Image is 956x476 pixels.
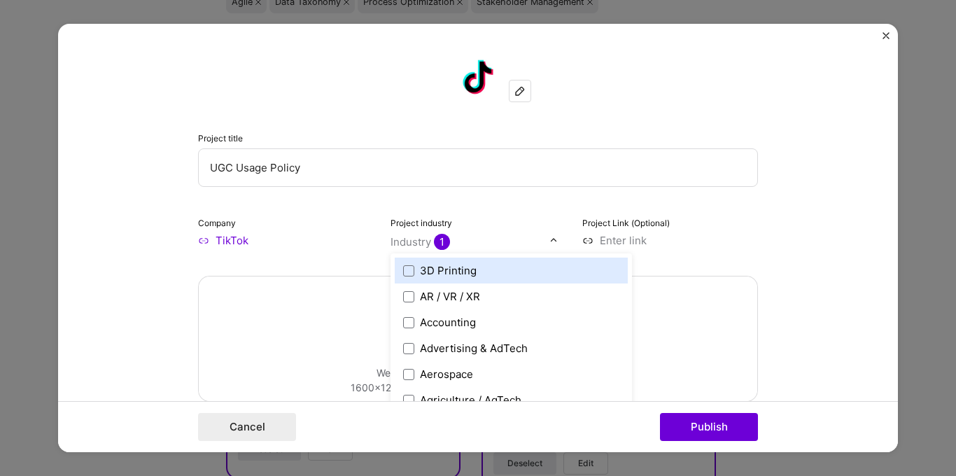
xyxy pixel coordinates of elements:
[198,133,243,143] label: Project title
[391,218,452,228] label: Project industry
[420,289,480,304] div: AR / VR / XR
[351,365,605,380] div: We recommend uploading at least 4 images.
[883,32,890,47] button: Close
[549,237,558,245] img: drop icon
[198,218,236,228] label: Company
[351,380,605,395] div: 1600x1200px or higher recommended. Max 5MB each.
[198,233,374,248] input: Enter name or website
[434,234,450,250] span: 1
[660,413,758,441] button: Publish
[453,52,503,102] img: Company logo
[420,315,476,330] div: Accounting
[420,341,528,356] div: Advertising & AdTech
[198,148,758,187] input: Enter the name of the project
[582,218,670,228] label: Project Link (Optional)
[198,276,758,402] div: Drag and drop an image or Upload fileWe recommend uploading at least 4 images.1600x1200px or high...
[420,393,521,407] div: Agriculture / AgTech
[420,263,477,278] div: 3D Printing
[420,367,473,381] div: Aerospace
[582,233,758,248] input: Enter link
[514,85,526,97] img: Edit
[391,234,450,249] div: Industry
[509,80,530,101] div: Edit
[198,413,296,441] button: Cancel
